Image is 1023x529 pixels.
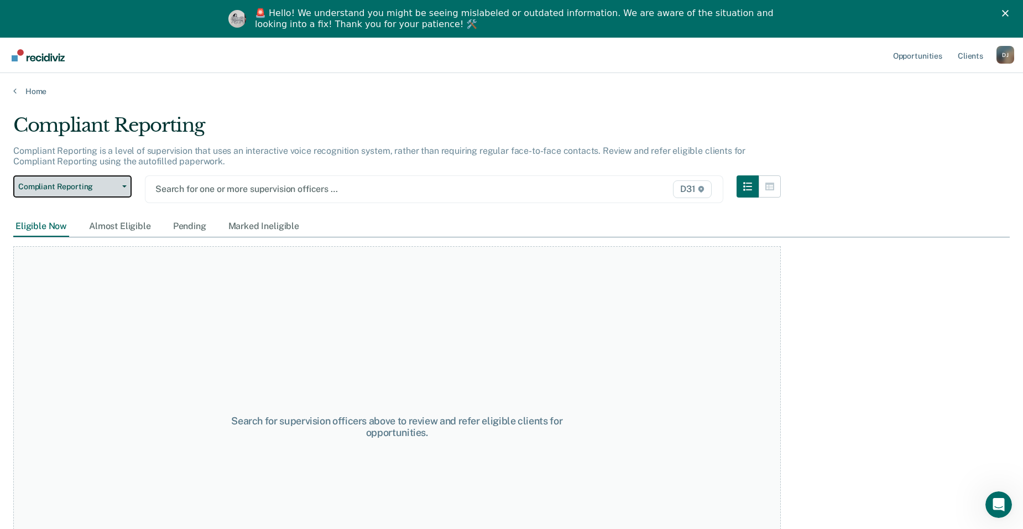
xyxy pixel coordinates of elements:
[255,8,777,30] div: 🚨 Hello! We understand you might be seeing mislabeled or outdated information. We are aware of th...
[673,180,711,198] span: D31
[996,46,1014,64] button: Profile dropdown button
[891,38,944,73] a: Opportunities
[13,175,132,198] button: Compliant Reporting
[171,216,208,237] div: Pending
[226,216,301,237] div: Marked Ineligible
[205,415,588,439] div: Search for supervision officers above to review and refer eligible clients for opportunities.
[996,46,1014,64] div: D J
[12,49,65,61] img: Recidiviz
[18,182,118,191] span: Compliant Reporting
[228,10,246,28] img: Profile image for Kim
[13,146,745,167] p: Compliant Reporting is a level of supervision that uses an interactive voice recognition system, ...
[956,38,985,73] a: Clients
[13,216,69,237] div: Eligible Now
[1002,10,1013,17] div: Close
[87,216,153,237] div: Almost Eligible
[13,86,1010,96] a: Home
[13,114,781,146] div: Compliant Reporting
[985,491,1012,518] iframe: Intercom live chat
